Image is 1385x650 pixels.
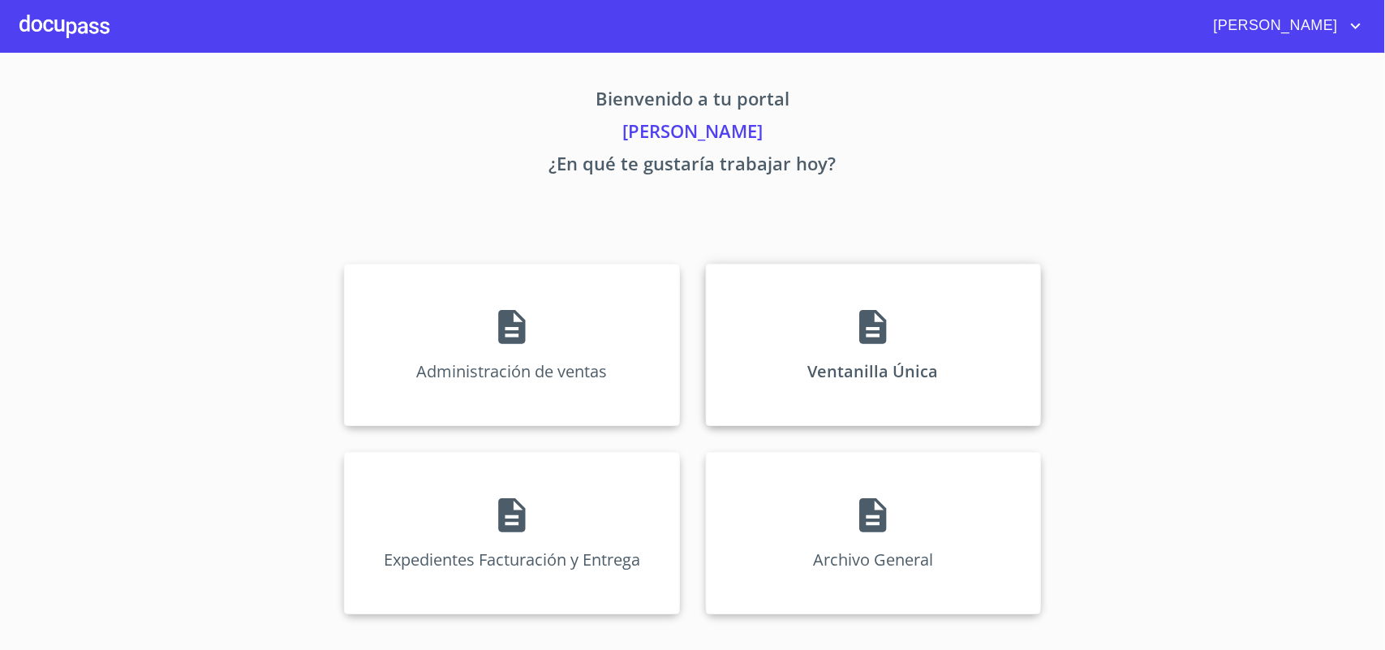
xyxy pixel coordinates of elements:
[1202,13,1366,39] button: account of current user
[384,549,640,570] p: Expedientes Facturación y Entrega
[193,118,1193,150] p: [PERSON_NAME]
[808,360,939,382] p: Ventanilla Única
[193,150,1193,183] p: ¿En qué te gustaría trabajar hoy?
[193,85,1193,118] p: Bienvenido a tu portal
[1202,13,1346,39] span: [PERSON_NAME]
[813,549,933,570] p: Archivo General
[416,360,607,382] p: Administración de ventas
